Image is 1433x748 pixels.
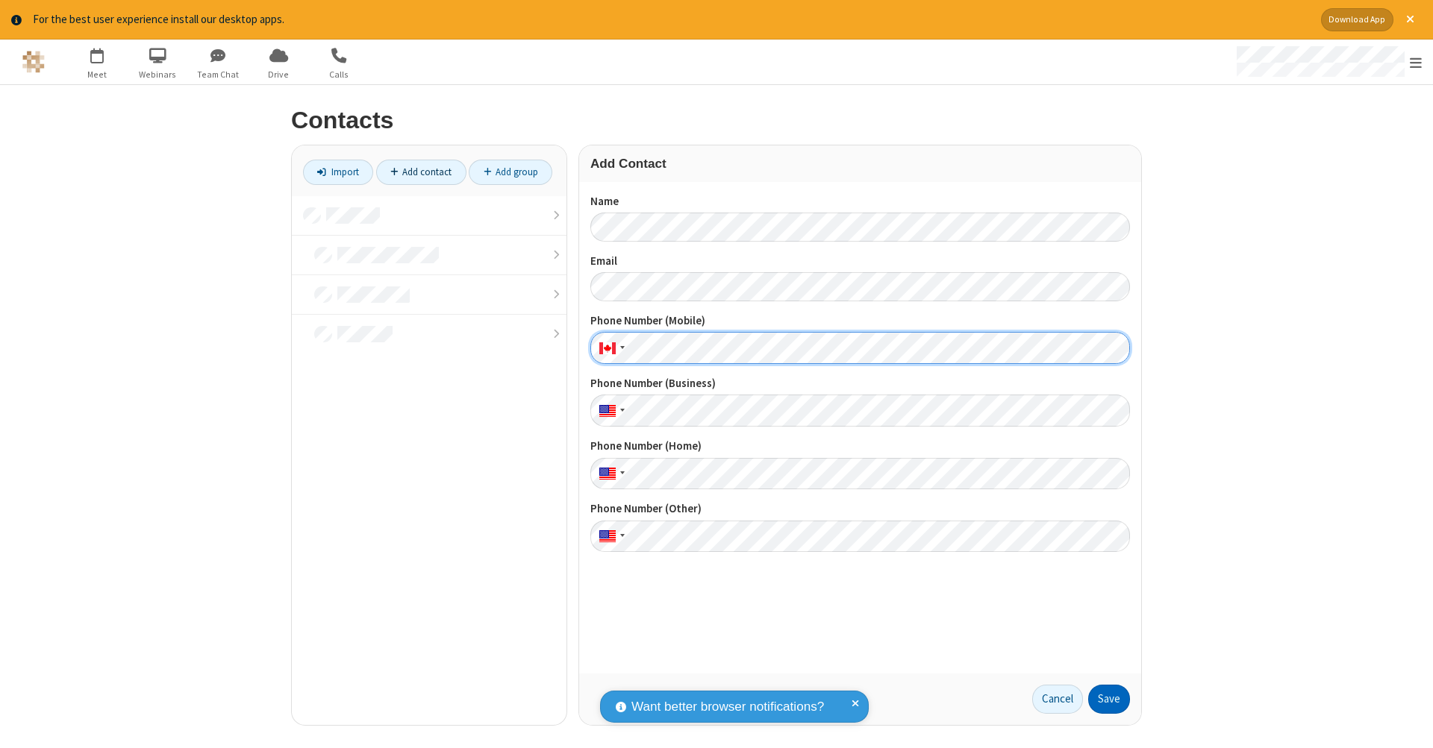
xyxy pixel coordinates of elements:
[1399,8,1422,31] button: Close alert
[590,500,1130,518] label: Phone Number (Other)
[311,68,367,81] span: Calls
[303,160,373,185] a: Import
[376,160,466,185] a: Add contact
[1032,685,1083,714] a: Cancel
[631,697,824,717] span: Want better browser notifications?
[69,68,125,81] span: Meet
[590,521,629,553] div: United States: + 1
[1223,40,1433,84] div: Open menu
[130,68,186,81] span: Webinars
[590,157,1130,171] h3: Add Contact
[590,395,629,427] div: United States: + 1
[5,40,61,84] button: Logo
[33,11,1310,28] div: For the best user experience install our desktop apps.
[190,68,246,81] span: Team Chat
[590,438,1130,455] label: Phone Number (Home)
[590,332,629,364] div: Canada: + 1
[590,312,1130,330] label: Phone Number (Mobile)
[1088,685,1130,714] button: Save
[469,160,552,185] a: Add group
[590,375,1130,392] label: Phone Number (Business)
[251,68,307,81] span: Drive
[590,253,1130,270] label: Email
[291,107,1142,133] h2: Contacts
[1321,8,1393,31] button: Download App
[22,51,45,73] img: QA Selenium DO NOT DELETE OR CHANGE
[590,193,1130,210] label: Name
[590,458,629,490] div: United States: + 1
